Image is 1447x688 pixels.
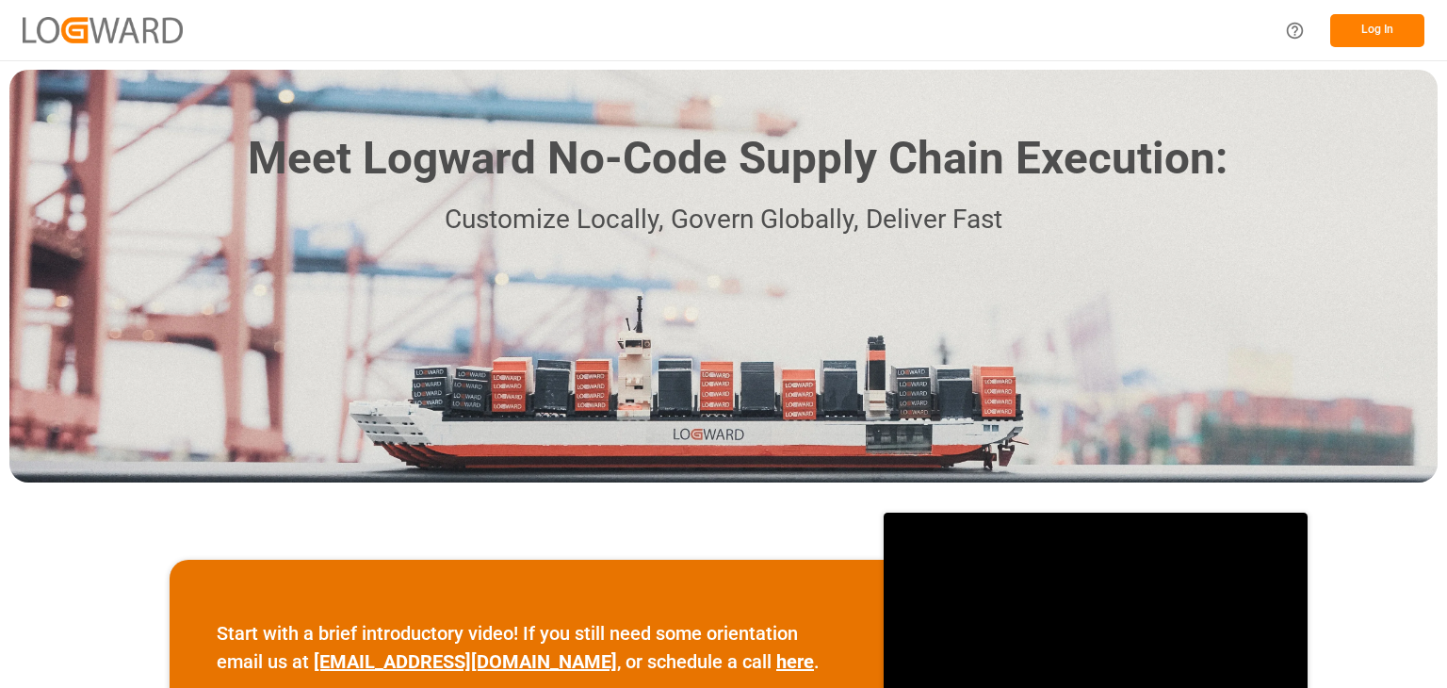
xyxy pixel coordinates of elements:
a: here [776,650,814,673]
button: Help Center [1274,9,1316,52]
h1: Meet Logward No-Code Supply Chain Execution: [248,125,1228,192]
p: Customize Locally, Govern Globally, Deliver Fast [219,199,1228,241]
button: Log In [1330,14,1424,47]
a: [EMAIL_ADDRESS][DOMAIN_NAME] [314,650,617,673]
img: Logward_new_orange.png [23,17,183,42]
p: Start with a brief introductory video! If you still need some orientation email us at , or schedu... [217,619,837,676]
